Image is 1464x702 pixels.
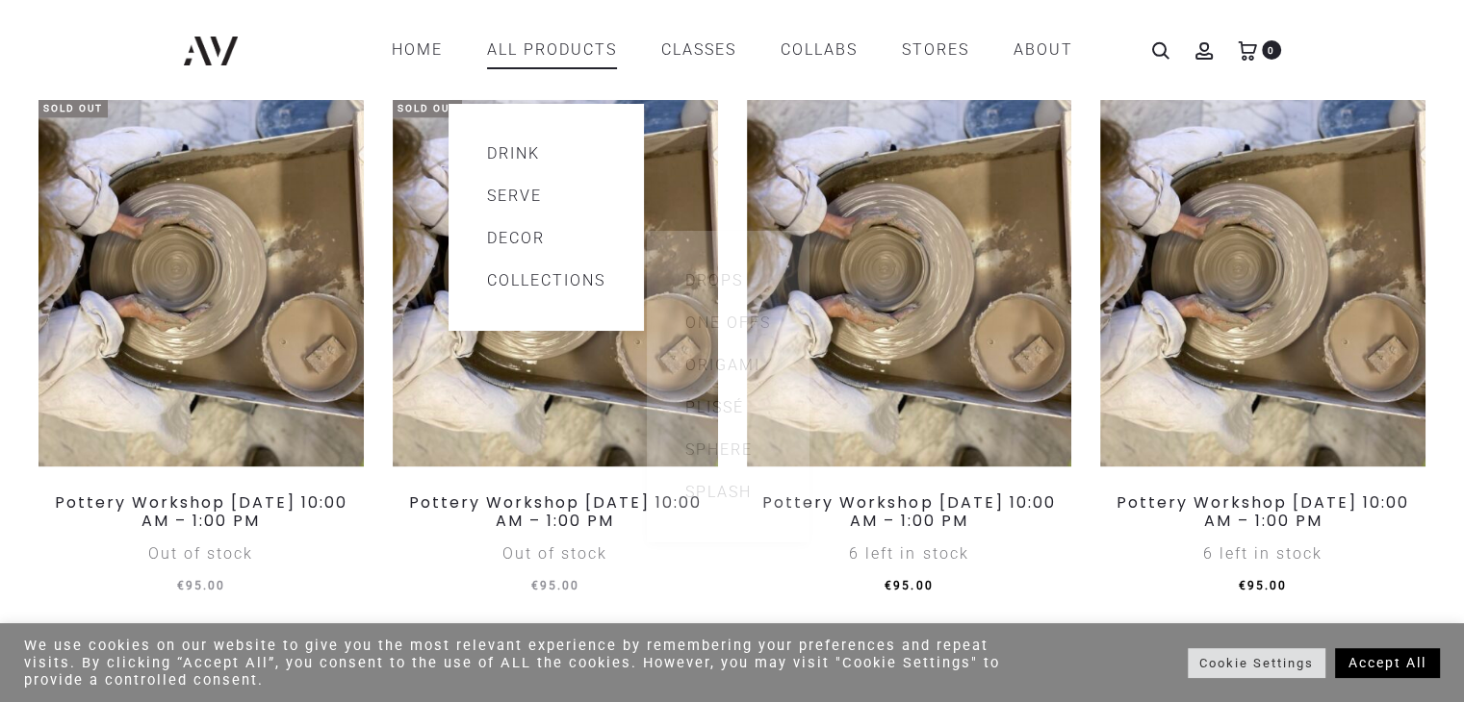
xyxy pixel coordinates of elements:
a: Decor [487,227,605,250]
img: Workshop keramiek: een schaal maken in Rotterdam [1100,79,1425,465]
a: Accept All [1335,648,1440,678]
span: 95.00 [531,579,579,592]
a: CLASSES [661,34,736,66]
a: Origami [685,354,771,377]
a: Sold Out [39,79,364,465]
img: Workshop keramiek: een schaal maken in Rotterdam [747,79,1072,465]
a: Splash [685,481,771,504]
a: Drink [487,142,605,165]
span: € [885,579,893,592]
span: Sold Out [393,98,462,117]
span: 95.00 [1239,579,1287,592]
span: € [177,579,186,592]
span: Sold Out [39,98,108,117]
a: Home [392,34,443,66]
div: Out of stock [393,538,718,570]
a: COLLABS [781,34,858,66]
a: STORES [902,34,969,66]
a: Pottery Workshop [DATE] 10:00 AM – 1:00 PM [762,491,1055,532]
a: Sold Out [393,79,718,465]
a: All products [487,34,617,66]
a: Cookie Settings [1188,648,1325,678]
div: 6 left in stock [1100,538,1425,570]
a: Sphere [685,439,771,462]
span: 95.00 [177,579,225,592]
a: ABOUT [1014,34,1073,66]
a: Collections [487,269,605,292]
a: Serve [487,185,605,208]
span: 95.00 [885,579,933,592]
a: Plissé [685,396,771,419]
a: One offs [685,312,771,335]
span: € [531,579,540,592]
span: 0 [1262,40,1281,60]
img: Workshop keramiek: een schaal maken in Rotterdam [39,79,364,465]
a: 0 [1238,40,1257,59]
img: Workshop keramiek: een schaal maken in Rotterdam [393,79,718,465]
div: 6 left in stock [747,538,1072,570]
a: Pottery Workshop [DATE] 10:00 AM – 1:00 PM [1117,491,1409,532]
div: We use cookies on our website to give you the most relevant experience by remembering your prefer... [24,637,1015,689]
div: Out of stock [39,538,364,570]
span: € [1239,579,1247,592]
a: Pottery Workshop [DATE] 10:00 AM – 1:00 PM [55,491,347,532]
a: Pottery Workshop [DATE] 10:00 AM – 1:00 PM [409,491,702,532]
a: Drops [685,269,771,292]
